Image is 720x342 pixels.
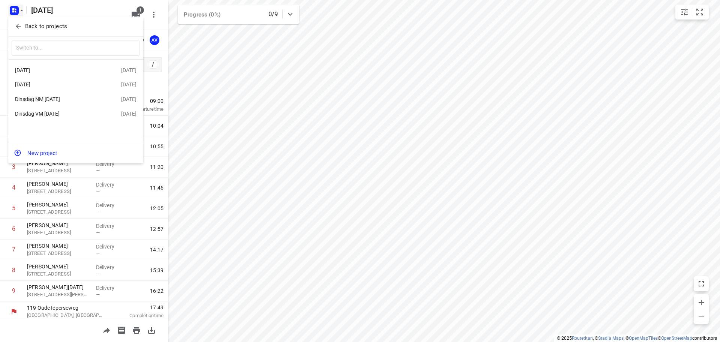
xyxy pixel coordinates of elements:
div: [DATE][DATE] [8,63,143,77]
input: Switch to... [12,41,140,56]
div: [DATE] [121,96,136,102]
button: New project [8,145,143,160]
p: Back to projects [25,22,67,31]
div: [DATE] [121,67,136,73]
div: [DATE] [15,67,101,73]
div: [DATE] [121,81,136,87]
div: Dinsdag VM [DATE][DATE] [8,107,143,121]
div: Dinsdag VM [DATE] [15,111,101,117]
div: Dinsdag NM [DATE][DATE] [8,92,143,107]
button: Back to projects [12,20,140,33]
div: Dinsdag NM [DATE] [15,96,101,102]
div: [DATE] [15,81,101,87]
div: [DATE][DATE] [8,77,143,92]
div: [DATE] [121,111,136,117]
